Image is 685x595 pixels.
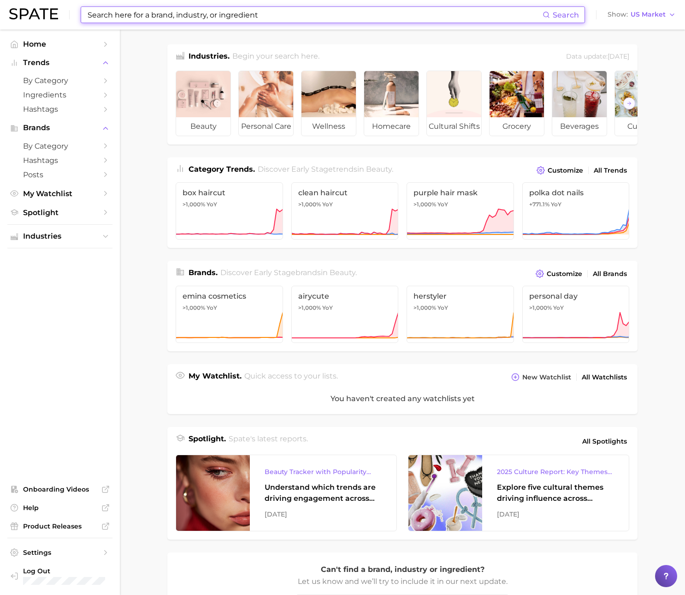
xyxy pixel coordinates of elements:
span: >1,000% [413,304,436,311]
span: purple hair mask [413,188,507,197]
a: Product Releases [7,519,112,533]
a: box haircut>1,000% YoY [176,182,283,240]
button: Industries [7,229,112,243]
span: Product Releases [23,522,97,530]
span: airycute [298,292,392,301]
img: SPATE [9,8,58,19]
span: grocery [490,117,544,136]
a: Log out. Currently logged in with e-mail yumi.toki@spate.nyc. [7,564,112,588]
span: by Category [23,76,97,85]
a: personal care [238,71,294,136]
a: Spotlight [7,205,112,220]
span: All Spotlights [582,436,627,447]
span: YoY [437,304,448,312]
button: ShowUS Market [605,9,678,21]
span: homecare [364,117,419,136]
h2: Begin your search here. [232,51,319,63]
p: Let us know and we’ll try to include it in our next update. [296,576,508,588]
button: Brands [7,121,112,135]
span: Search [553,11,579,19]
div: You haven't created any watchlists yet [167,384,638,414]
span: All Brands [593,270,627,278]
span: herstyler [413,292,507,301]
span: Trends [23,59,97,67]
a: Ingredients [7,88,112,102]
span: US Market [631,12,666,17]
button: Scroll Right [623,97,635,109]
span: >1,000% [298,201,321,208]
span: YoY [207,304,217,312]
div: Understand which trends are driving engagement across platforms in the skin, hair, makeup, and fr... [265,482,382,504]
a: My Watchlist [7,186,112,201]
span: Help [23,504,97,512]
span: personal care [239,117,293,136]
a: emina cosmetics>1,000% YoY [176,286,283,343]
span: personal day [529,292,623,301]
span: Hashtags [23,156,97,165]
span: YoY [553,304,564,312]
span: My Watchlist [23,189,97,198]
a: Settings [7,546,112,559]
div: Data update: [DATE] [566,51,629,63]
a: Hashtags [7,102,112,116]
span: beverages [552,117,607,136]
a: homecare [364,71,419,136]
span: beauty [330,268,355,277]
span: YoY [322,201,333,208]
a: Posts [7,168,112,182]
a: Beauty Tracker with Popularity IndexUnderstand which trends are driving engagement across platfor... [176,455,397,531]
span: Ingredients [23,90,97,99]
span: Hashtags [23,105,97,114]
a: cultural shifts [426,71,482,136]
span: Spotlight [23,208,97,217]
span: New Watchlist [522,373,571,381]
span: >1,000% [413,201,436,208]
div: Explore five cultural themes driving influence across beauty, food, and pop culture. [497,482,614,504]
span: >1,000% [183,201,205,208]
span: Log Out [23,567,105,575]
a: All Trends [591,164,629,177]
span: culinary [615,117,669,136]
span: Onboarding Videos [23,485,97,493]
span: Brands [23,124,97,132]
button: Trends [7,56,112,70]
span: emina cosmetics [183,292,276,301]
a: herstyler>1,000% YoY [407,286,514,343]
span: Customize [548,167,583,174]
h1: My Watchlist. [189,371,242,384]
span: cultural shifts [427,117,481,136]
a: by Category [7,73,112,88]
h2: Quick access to your lists. [244,371,338,384]
span: Posts [23,170,97,179]
span: >1,000% [183,304,205,311]
a: by Category [7,139,112,153]
a: All Spotlights [580,433,629,449]
h2: Spate's latest reports. [229,433,308,449]
a: airycute>1,000% YoY [291,286,399,343]
span: beauty [176,117,230,136]
span: wellness [301,117,356,136]
span: by Category [23,142,97,150]
a: Home [7,37,112,51]
span: Discover Early Stage trends in . [258,165,393,174]
a: 2025 Culture Report: Key Themes That Are Shaping Consumer DemandExplore five cultural themes driv... [408,455,629,531]
span: >1,000% [529,304,552,311]
a: personal day>1,000% YoY [522,286,630,343]
span: Industries [23,232,97,240]
a: purple hair mask>1,000% YoY [407,182,514,240]
a: polka dot nails+771.1% YoY [522,182,630,240]
span: Customize [547,270,582,278]
a: grocery [489,71,544,136]
a: beverages [552,71,607,136]
button: Customize [534,164,585,177]
a: All Watchlists [579,371,629,384]
a: Help [7,501,112,515]
span: Brands . [189,268,218,277]
div: [DATE] [265,509,382,520]
span: beauty [366,165,392,174]
a: wellness [301,71,356,136]
h1: Spotlight. [189,433,226,449]
span: YoY [322,304,333,312]
a: All Brands [591,268,629,280]
span: Category Trends . [189,165,255,174]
